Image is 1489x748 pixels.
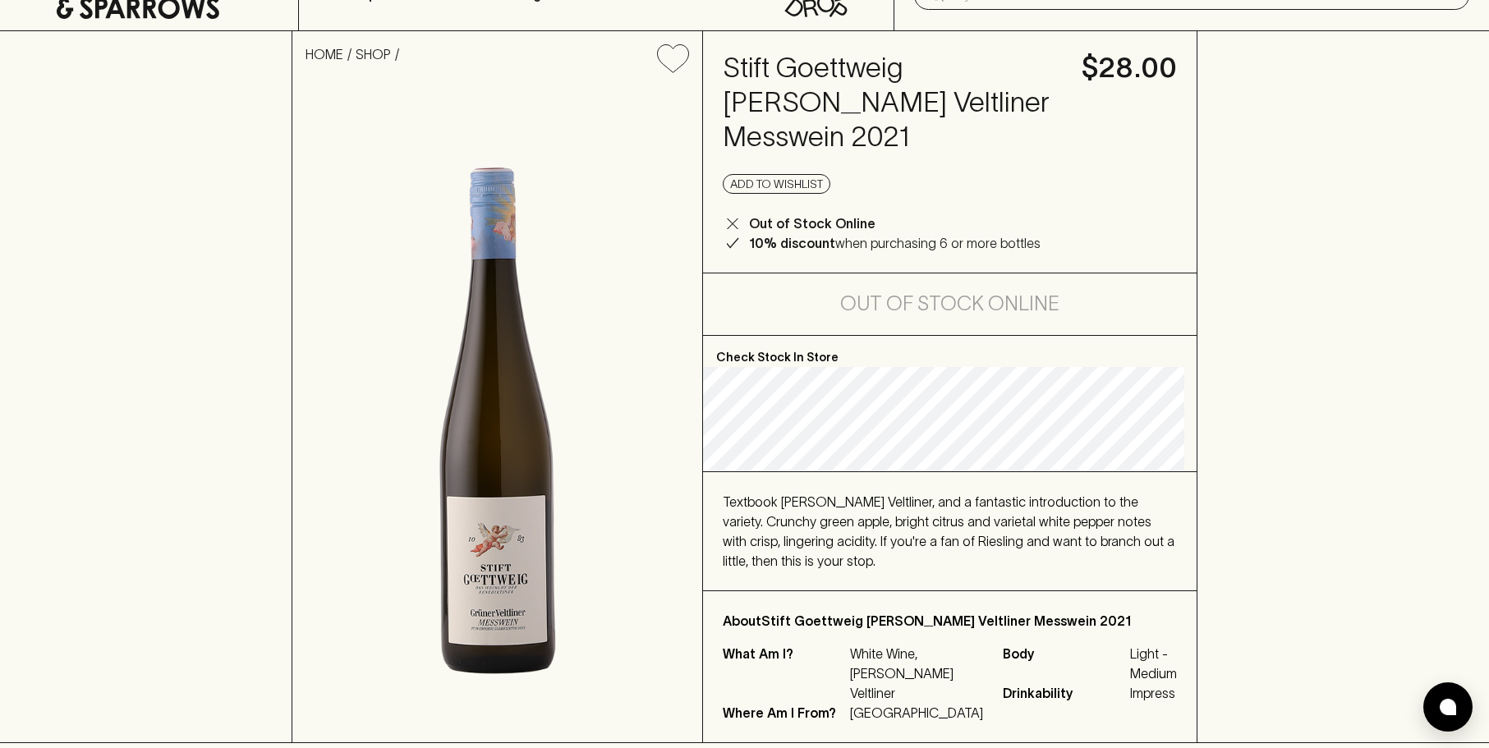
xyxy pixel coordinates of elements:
[723,611,1177,631] p: About Stift Goettweig [PERSON_NAME] Veltliner Messwein 2021
[840,291,1059,317] h5: Out of Stock Online
[650,38,696,80] button: Add to wishlist
[1440,699,1456,715] img: bubble-icon
[1130,683,1177,703] span: Impress
[850,644,983,703] p: White Wine, [PERSON_NAME] Veltliner
[1003,683,1126,703] span: Drinkability
[749,213,875,233] p: Out of Stock Online
[850,703,983,723] p: [GEOGRAPHIC_DATA]
[1130,644,1177,683] span: Light - Medium
[723,494,1174,568] span: Textbook [PERSON_NAME] Veltliner, and a fantastic introduction to the variety. Crunchy green appl...
[723,174,830,194] button: Add to wishlist
[749,236,835,250] b: 10% discount
[723,644,846,703] p: What Am I?
[1003,644,1126,683] span: Body
[306,47,343,62] a: HOME
[723,703,846,723] p: Where Am I From?
[292,86,702,742] img: 22922.png
[703,336,1197,367] p: Check Stock In Store
[1082,51,1177,85] h4: $28.00
[723,51,1062,154] h4: Stift Goettweig [PERSON_NAME] Veltliner Messwein 2021
[749,233,1041,253] p: when purchasing 6 or more bottles
[356,47,391,62] a: SHOP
